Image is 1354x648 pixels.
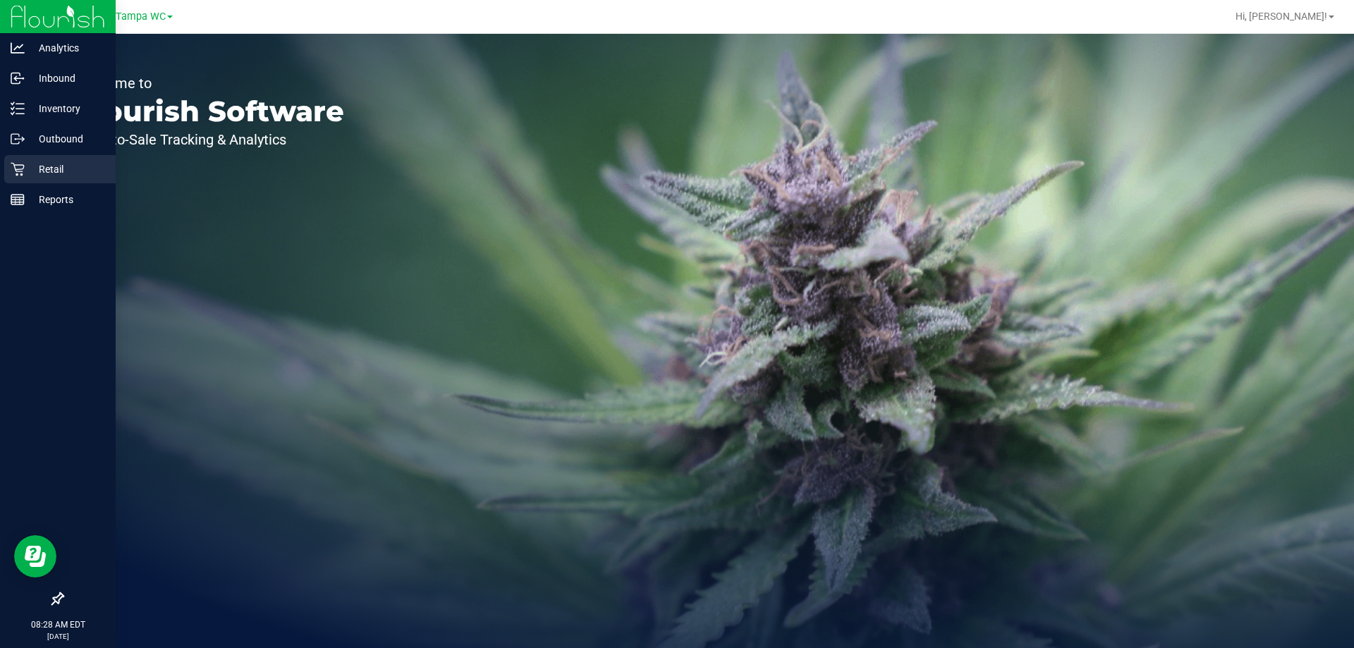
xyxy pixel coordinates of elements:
[76,133,344,147] p: Seed-to-Sale Tracking & Analytics
[25,39,109,56] p: Analytics
[11,41,25,55] inline-svg: Analytics
[76,76,344,90] p: Welcome to
[11,192,25,207] inline-svg: Reports
[25,161,109,178] p: Retail
[116,11,166,23] span: Tampa WC
[1236,11,1327,22] span: Hi, [PERSON_NAME]!
[11,132,25,146] inline-svg: Outbound
[14,535,56,577] iframe: Resource center
[6,631,109,642] p: [DATE]
[25,130,109,147] p: Outbound
[11,162,25,176] inline-svg: Retail
[11,71,25,85] inline-svg: Inbound
[25,100,109,117] p: Inventory
[11,102,25,116] inline-svg: Inventory
[76,97,344,126] p: Flourish Software
[25,191,109,208] p: Reports
[25,70,109,87] p: Inbound
[6,618,109,631] p: 08:28 AM EDT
